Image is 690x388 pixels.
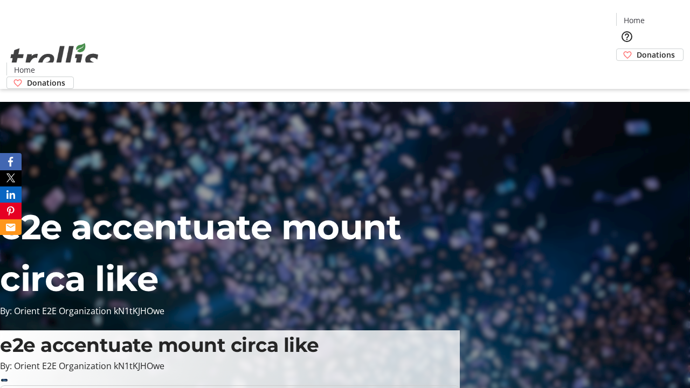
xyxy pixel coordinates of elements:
a: Donations [6,77,74,89]
a: Home [7,64,42,75]
button: Cart [616,61,638,82]
a: Home [617,15,651,26]
span: Donations [637,49,675,60]
a: Donations [616,48,684,61]
span: Donations [27,77,65,88]
img: Orient E2E Organization kN1tKJHOwe's Logo [6,31,102,85]
button: Help [616,26,638,47]
span: Home [14,64,35,75]
span: Home [624,15,645,26]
